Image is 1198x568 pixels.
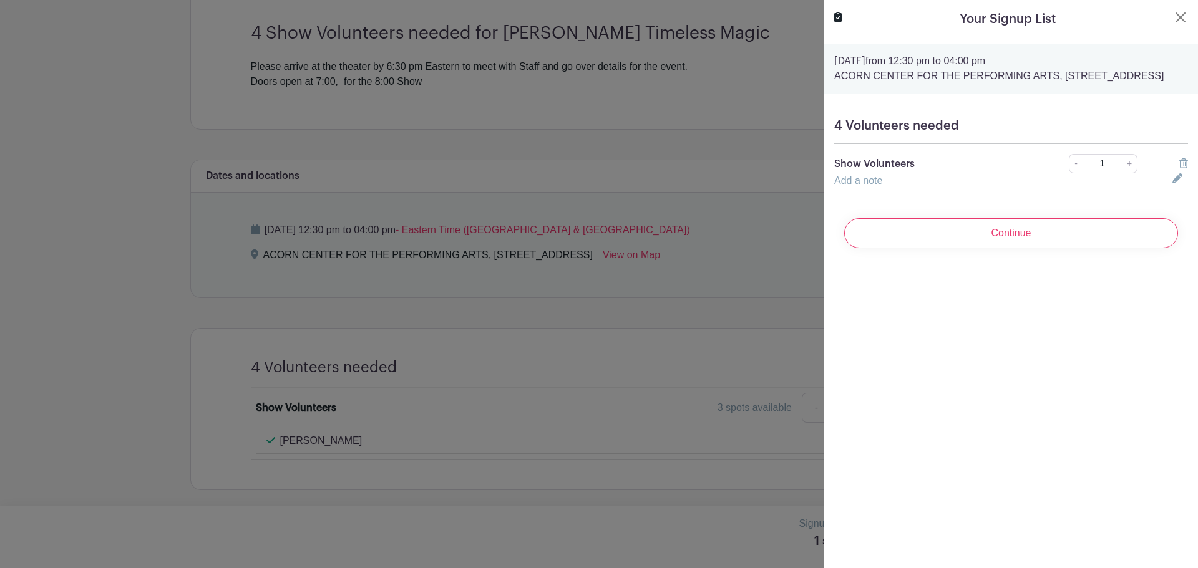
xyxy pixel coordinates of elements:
[834,56,865,66] strong: [DATE]
[1173,10,1188,25] button: Close
[844,218,1178,248] input: Continue
[960,10,1056,29] h5: Your Signup List
[834,118,1188,133] h5: 4 Volunteers needed
[1122,154,1137,173] a: +
[834,69,1188,84] p: ACORN CENTER FOR THE PERFORMING ARTS, [STREET_ADDRESS]
[834,54,1188,69] p: from 12:30 pm to 04:00 pm
[834,156,1035,171] p: Show Volunteers
[834,175,882,186] a: Add a note
[1069,154,1083,173] a: -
